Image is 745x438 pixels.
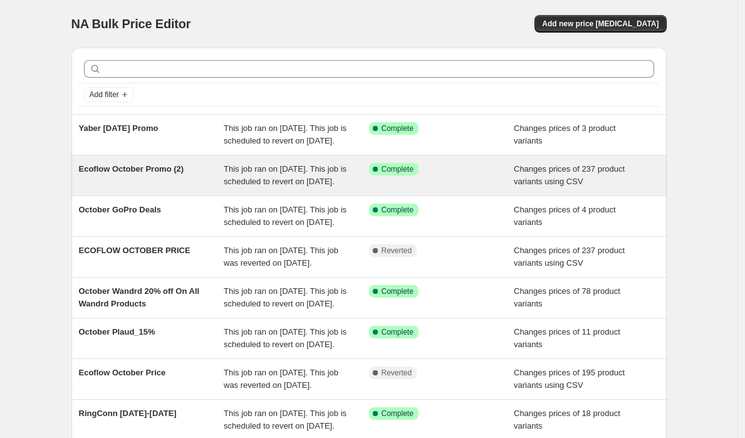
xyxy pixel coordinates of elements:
[382,327,414,337] span: Complete
[514,205,616,227] span: Changes prices of 4 product variants
[514,246,625,268] span: Changes prices of 237 product variants using CSV
[224,205,346,227] span: This job ran on [DATE]. This job is scheduled to revert on [DATE].
[382,409,414,419] span: Complete
[514,123,616,145] span: Changes prices of 3 product variants
[79,123,159,133] span: Yaber [DATE] Promo
[382,123,414,133] span: Complete
[224,327,346,349] span: This job ran on [DATE]. This job is scheduled to revert on [DATE].
[79,286,200,308] span: October Wandrd 20% off On All Wandrd Products
[224,164,346,186] span: This job ran on [DATE]. This job is scheduled to revert on [DATE].
[79,368,166,377] span: Ecoflow October Price
[382,205,414,215] span: Complete
[382,368,412,378] span: Reverted
[382,164,414,174] span: Complete
[224,286,346,308] span: This job ran on [DATE]. This job is scheduled to revert on [DATE].
[514,164,625,186] span: Changes prices of 237 product variants using CSV
[382,246,412,256] span: Reverted
[514,286,620,308] span: Changes prices of 78 product variants
[542,19,659,29] span: Add new price [MEDICAL_DATA]
[79,409,177,418] span: RingConn [DATE]-[DATE]
[79,327,155,336] span: October Plaud_15%
[514,409,620,430] span: Changes prices of 18 product variants
[90,90,119,100] span: Add filter
[84,87,134,102] button: Add filter
[514,327,620,349] span: Changes prices of 11 product variants
[514,368,625,390] span: Changes prices of 195 product variants using CSV
[71,17,191,31] span: NA Bulk Price Editor
[224,123,346,145] span: This job ran on [DATE]. This job is scheduled to revert on [DATE].
[224,246,338,268] span: This job ran on [DATE]. This job was reverted on [DATE].
[79,164,184,174] span: Ecoflow October Promo (2)
[534,15,666,33] button: Add new price [MEDICAL_DATA]
[79,205,161,214] span: October GoPro Deals
[79,246,190,255] span: ECOFLOW OCTOBER PRICE
[224,409,346,430] span: This job ran on [DATE]. This job is scheduled to revert on [DATE].
[382,286,414,296] span: Complete
[224,368,338,390] span: This job ran on [DATE]. This job was reverted on [DATE].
